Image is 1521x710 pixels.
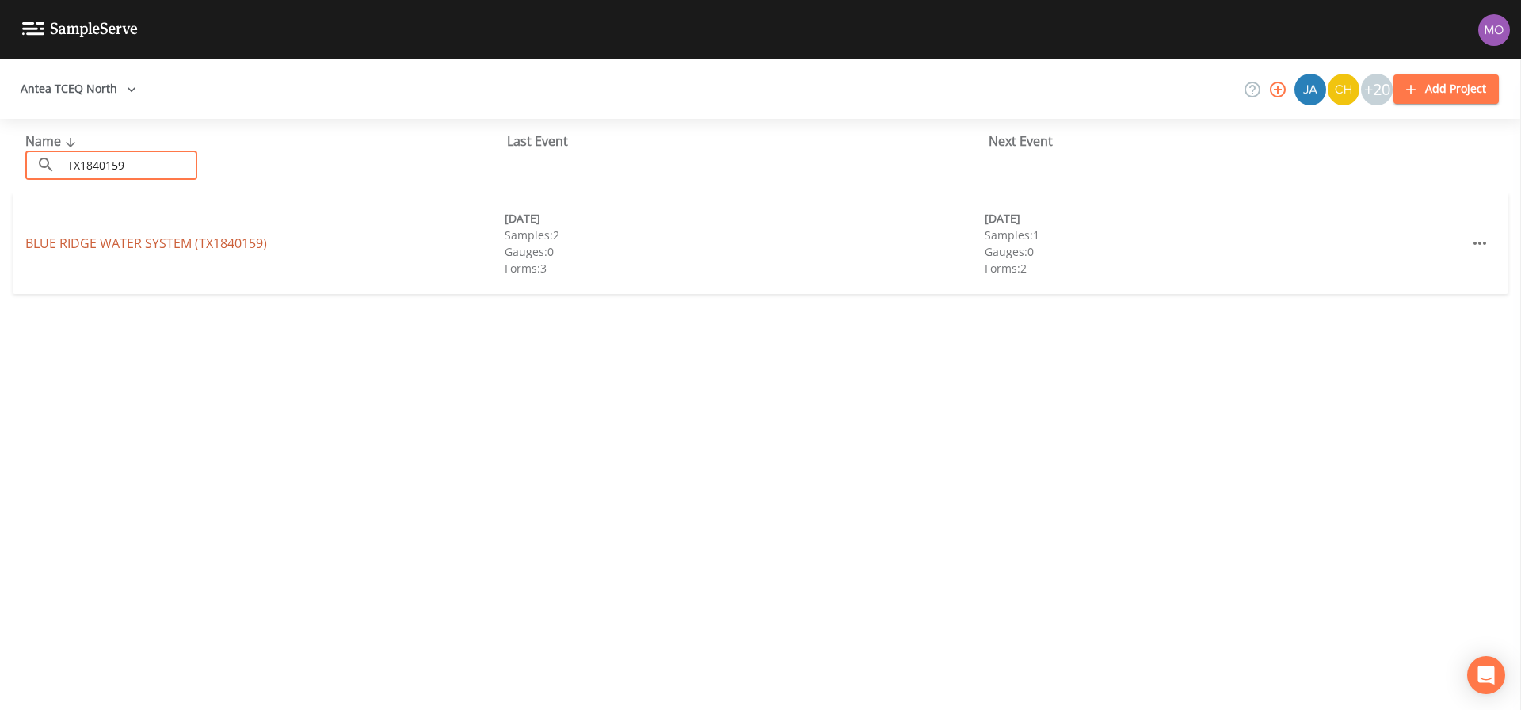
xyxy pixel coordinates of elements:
[25,132,80,150] span: Name
[1393,74,1499,104] button: Add Project
[1328,74,1359,105] img: c74b8b8b1c7a9d34f67c5e0ca157ed15
[985,260,1464,277] div: Forms: 2
[985,243,1464,260] div: Gauges: 0
[22,22,138,37] img: logo
[505,227,984,243] div: Samples: 2
[1294,74,1326,105] img: 2e773653e59f91cc345d443c311a9659
[1467,656,1505,694] div: Open Intercom Messenger
[1478,14,1510,46] img: 4e251478aba98ce068fb7eae8f78b90c
[14,74,143,104] button: Antea TCEQ North
[505,210,984,227] div: [DATE]
[989,132,1470,151] div: Next Event
[62,151,197,180] input: Search Projects
[1294,74,1327,105] div: James Whitmire
[507,132,989,151] div: Last Event
[985,227,1464,243] div: Samples: 1
[1327,74,1360,105] div: Charles Medina
[505,243,984,260] div: Gauges: 0
[505,260,984,277] div: Forms: 3
[1361,74,1393,105] div: +20
[25,235,267,252] a: BLUE RIDGE WATER SYSTEM (TX1840159)
[985,210,1464,227] div: [DATE]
